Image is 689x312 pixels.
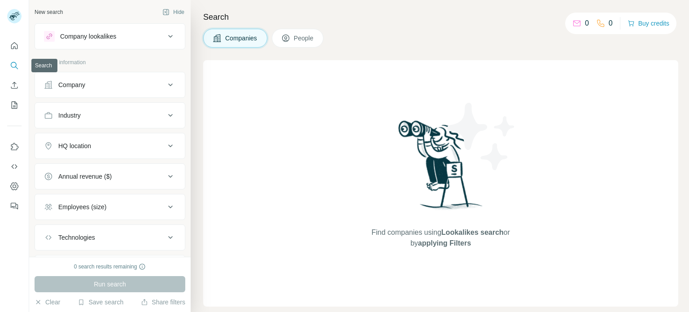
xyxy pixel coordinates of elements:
[58,233,95,242] div: Technologies
[7,77,22,93] button: Enrich CSV
[35,135,185,157] button: HQ location
[441,96,522,177] img: Surfe Illustration - Stars
[441,229,504,236] span: Lookalikes search
[585,18,589,29] p: 0
[369,227,512,249] span: Find companies using or by
[58,111,81,120] div: Industry
[35,74,185,96] button: Company
[35,26,185,47] button: Company lookalikes
[394,118,488,218] img: Surfe Illustration - Woman searching with binoculars
[203,11,678,23] h4: Search
[156,5,191,19] button: Hide
[7,38,22,54] button: Quick start
[141,298,185,307] button: Share filters
[35,196,185,218] button: Employees (size)
[35,227,185,248] button: Technologies
[7,139,22,155] button: Use Surfe on LinkedIn
[7,178,22,194] button: Dashboard
[58,141,91,150] div: HQ location
[35,298,60,307] button: Clear
[225,34,258,43] span: Companies
[35,58,185,66] p: Company information
[35,166,185,187] button: Annual revenue ($)
[35,105,185,126] button: Industry
[7,198,22,214] button: Feedback
[628,17,669,30] button: Buy credits
[609,18,613,29] p: 0
[418,239,471,247] span: applying Filters
[58,172,112,181] div: Annual revenue ($)
[7,158,22,175] button: Use Surfe API
[7,57,22,74] button: Search
[74,263,146,271] div: 0 search results remaining
[78,298,123,307] button: Save search
[294,34,314,43] span: People
[7,97,22,113] button: My lists
[58,202,106,211] div: Employees (size)
[58,80,85,89] div: Company
[60,32,116,41] div: Company lookalikes
[35,8,63,16] div: New search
